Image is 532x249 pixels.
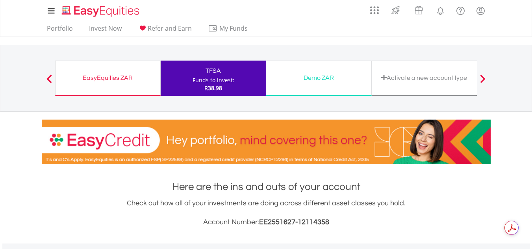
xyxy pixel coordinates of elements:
div: EasyEquities ZAR [60,72,156,83]
span: EE2551627-12114358 [259,218,329,226]
span: My Funds [208,23,260,33]
span: Refer and Earn [148,24,192,33]
a: Invest Now [86,24,125,37]
a: FAQ's and Support [450,2,471,18]
a: Refer and Earn [135,24,195,37]
img: EasyEquities_Logo.png [60,5,143,18]
a: Notifications [430,2,450,18]
img: grid-menu-icon.svg [370,6,379,15]
a: Vouchers [407,2,430,17]
h1: Here are the ins and outs of your account [42,180,491,194]
h3: Account Number: [42,217,491,228]
a: My Profile [471,2,491,19]
img: thrive-v2.svg [389,4,402,17]
img: vouchers-v2.svg [412,4,425,17]
div: Activate a new account type [376,72,472,83]
div: TFSA [165,65,261,76]
a: Home page [59,2,143,18]
div: Funds to invest: [193,76,234,84]
span: R38.98 [204,84,222,92]
a: AppsGrid [365,2,384,15]
a: Portfolio [44,24,76,37]
div: Demo ZAR [271,72,367,83]
img: EasyCredit Promotion Banner [42,120,491,164]
div: Check out how all of your investments are doing across different asset classes you hold. [42,198,491,228]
